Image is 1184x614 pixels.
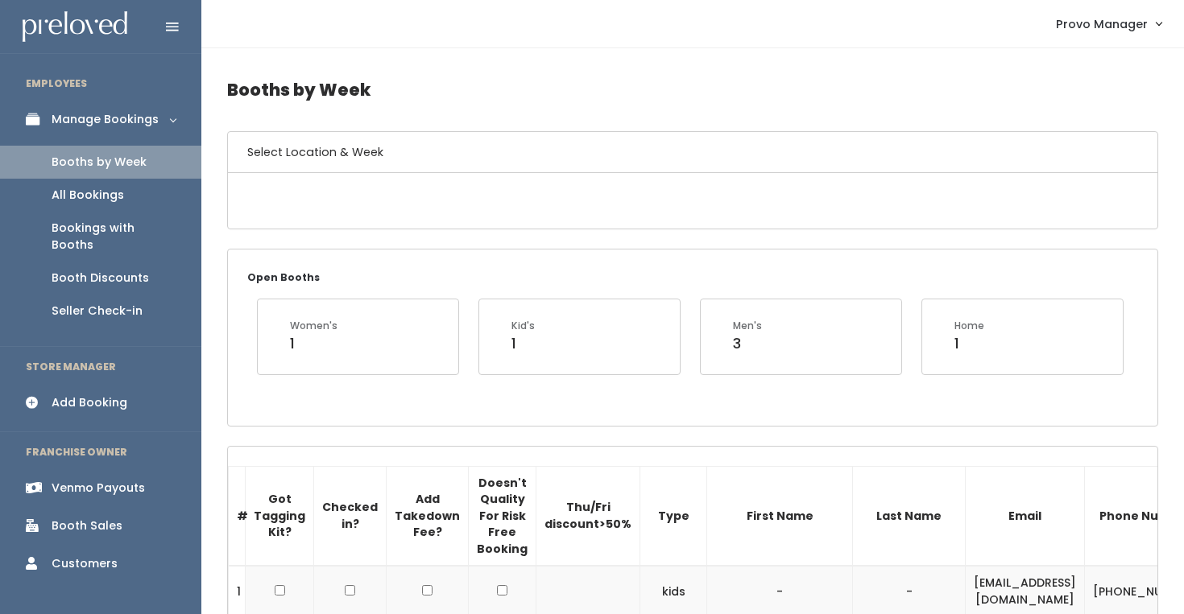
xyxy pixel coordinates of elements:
[733,333,762,354] div: 3
[52,303,143,319] div: Seller Check-in
[469,466,536,566] th: Doesn't Quality For Risk Free Booking
[246,466,314,566] th: Got Tagging Kit?
[1056,15,1148,33] span: Provo Manager
[511,319,535,333] div: Kid's
[227,68,1158,112] h4: Booths by Week
[52,154,147,171] div: Booths by Week
[52,270,149,286] div: Booth Discounts
[23,11,127,43] img: preloved logo
[966,466,1085,566] th: Email
[52,220,176,253] div: Bookings with Booths
[290,333,337,354] div: 1
[387,466,469,566] th: Add Takedown Fee?
[954,319,984,333] div: Home
[52,111,159,128] div: Manage Bookings
[52,187,124,204] div: All Bookings
[247,270,320,284] small: Open Booths
[954,333,984,354] div: 1
[640,466,707,566] th: Type
[52,480,145,497] div: Venmo Payouts
[228,132,1157,173] h6: Select Location & Week
[290,319,337,333] div: Women's
[733,319,762,333] div: Men's
[511,333,535,354] div: 1
[52,394,127,411] div: Add Booking
[853,466,966,566] th: Last Name
[536,466,640,566] th: Thu/Fri discount>50%
[1040,6,1178,41] a: Provo Manager
[707,466,853,566] th: First Name
[52,517,122,534] div: Booth Sales
[229,466,246,566] th: #
[52,555,118,572] div: Customers
[314,466,387,566] th: Checked in?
